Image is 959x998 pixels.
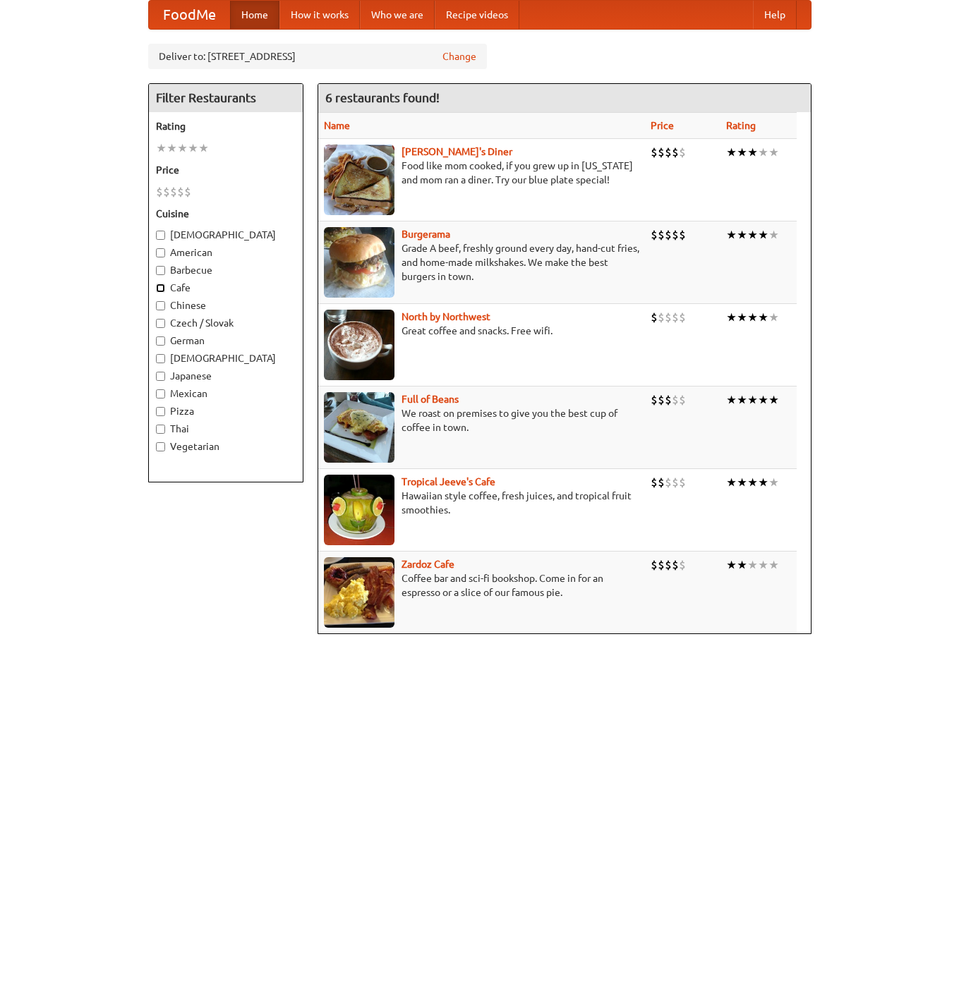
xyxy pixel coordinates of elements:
[726,475,737,490] li: ★
[737,145,747,160] li: ★
[768,310,779,325] li: ★
[672,475,679,490] li: $
[156,336,165,346] input: German
[402,476,495,487] a: Tropical Jeeve's Cafe
[167,140,177,156] li: ★
[163,184,170,200] li: $
[737,475,747,490] li: ★
[737,557,747,573] li: ★
[198,140,209,156] li: ★
[651,120,674,131] a: Price
[156,442,165,451] input: Vegetarian
[726,145,737,160] li: ★
[156,207,296,221] h5: Cuisine
[402,394,459,405] a: Full of Beans
[665,475,672,490] li: $
[672,310,679,325] li: $
[156,372,165,381] input: Japanese
[279,1,360,29] a: How it works
[672,227,679,243] li: $
[402,146,512,157] a: [PERSON_NAME]'s Diner
[402,229,450,240] a: Burgerama
[726,557,737,573] li: ★
[679,145,686,160] li: $
[156,334,296,348] label: German
[156,298,296,312] label: Chinese
[184,184,191,200] li: $
[156,407,165,416] input: Pizza
[360,1,435,29] a: Who we are
[768,145,779,160] li: ★
[156,301,165,310] input: Chinese
[156,284,165,293] input: Cafe
[651,557,658,573] li: $
[747,145,758,160] li: ★
[737,392,747,408] li: ★
[665,145,672,160] li: $
[170,184,177,200] li: $
[156,351,296,365] label: [DEMOGRAPHIC_DATA]
[658,557,665,573] li: $
[679,392,686,408] li: $
[156,404,296,418] label: Pizza
[156,248,165,257] input: American
[747,475,758,490] li: ★
[679,310,686,325] li: $
[156,389,165,398] input: Mexican
[156,439,296,454] label: Vegetarian
[758,310,768,325] li: ★
[402,311,490,322] a: North by Northwest
[156,281,296,295] label: Cafe
[658,145,665,160] li: $
[149,1,230,29] a: FoodMe
[156,228,296,242] label: [DEMOGRAPHIC_DATA]
[651,227,658,243] li: $
[768,392,779,408] li: ★
[156,184,163,200] li: $
[324,227,394,298] img: burgerama.jpg
[665,310,672,325] li: $
[156,163,296,177] h5: Price
[679,475,686,490] li: $
[758,557,768,573] li: ★
[156,422,296,436] label: Thai
[156,263,296,277] label: Barbecue
[737,310,747,325] li: ★
[651,145,658,160] li: $
[679,227,686,243] li: $
[768,227,779,243] li: ★
[768,557,779,573] li: ★
[658,392,665,408] li: $
[324,571,639,600] p: Coffee bar and sci-fi bookshop. Come in for an espresso or a slice of our famous pie.
[324,120,350,131] a: Name
[758,145,768,160] li: ★
[726,120,756,131] a: Rating
[665,557,672,573] li: $
[156,319,165,328] input: Czech / Slovak
[747,227,758,243] li: ★
[324,324,639,338] p: Great coffee and snacks. Free wifi.
[156,266,165,275] input: Barbecue
[747,392,758,408] li: ★
[324,159,639,187] p: Food like mom cooked, if you grew up in [US_STATE] and mom ran a diner. Try our blue plate special!
[435,1,519,29] a: Recipe videos
[156,425,165,434] input: Thai
[149,84,303,112] h4: Filter Restaurants
[402,559,454,570] a: Zardoz Cafe
[651,392,658,408] li: $
[324,557,394,628] img: zardoz.jpg
[325,91,440,104] ng-pluralize: 6 restaurants found!
[726,227,737,243] li: ★
[324,475,394,545] img: jeeves.jpg
[651,310,658,325] li: $
[726,310,737,325] li: ★
[156,119,296,133] h5: Rating
[658,475,665,490] li: $
[156,354,165,363] input: [DEMOGRAPHIC_DATA]
[672,392,679,408] li: $
[156,387,296,401] label: Mexican
[726,392,737,408] li: ★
